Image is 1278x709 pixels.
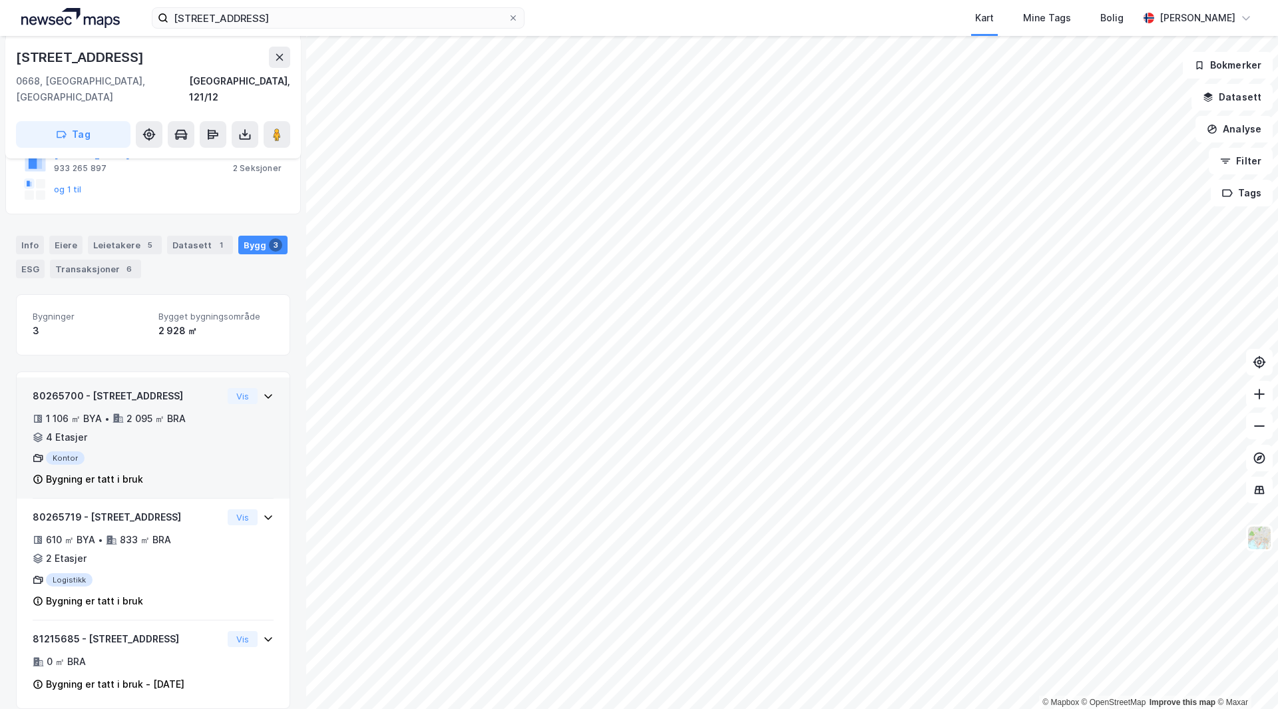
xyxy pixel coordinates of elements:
[46,532,95,548] div: 610 ㎡ BYA
[158,323,274,339] div: 2 928 ㎡
[228,509,258,525] button: Vis
[47,654,86,670] div: 0 ㎡ BRA
[1082,698,1146,707] a: OpenStreetMap
[1160,10,1235,26] div: [PERSON_NAME]
[46,676,184,692] div: Bygning er tatt i bruk - [DATE]
[54,163,106,174] div: 933 265 897
[975,10,994,26] div: Kart
[269,238,282,252] div: 3
[16,47,146,68] div: [STREET_ADDRESS]
[1023,10,1071,26] div: Mine Tags
[49,236,83,254] div: Eiere
[16,121,130,148] button: Tag
[46,471,143,487] div: Bygning er tatt i bruk
[21,8,120,28] img: logo.a4113a55bc3d86da70a041830d287a7e.svg
[105,413,110,424] div: •
[238,236,288,254] div: Bygg
[167,236,233,254] div: Datasett
[33,509,222,525] div: 80265719 - [STREET_ADDRESS]
[1191,84,1273,111] button: Datasett
[16,73,189,105] div: 0668, [GEOGRAPHIC_DATA], [GEOGRAPHIC_DATA]
[33,388,222,404] div: 80265700 - [STREET_ADDRESS]
[120,532,171,548] div: 833 ㎡ BRA
[158,311,274,322] span: Bygget bygningsområde
[168,8,508,28] input: Søk på adresse, matrikkel, gårdeiere, leietakere eller personer
[46,411,102,427] div: 1 106 ㎡ BYA
[50,260,141,278] div: Transaksjoner
[1150,698,1215,707] a: Improve this map
[98,535,103,545] div: •
[33,323,148,339] div: 3
[33,311,148,322] span: Bygninger
[189,73,290,105] div: [GEOGRAPHIC_DATA], 121/12
[228,388,258,404] button: Vis
[16,236,44,254] div: Info
[1211,645,1278,709] div: Kontrollprogram for chat
[33,631,222,647] div: 81215685 - [STREET_ADDRESS]
[1211,180,1273,206] button: Tags
[1195,116,1273,142] button: Analyse
[16,260,45,278] div: ESG
[122,262,136,276] div: 6
[126,411,186,427] div: 2 095 ㎡ BRA
[1209,148,1273,174] button: Filter
[46,593,143,609] div: Bygning er tatt i bruk
[1183,52,1273,79] button: Bokmerker
[88,236,162,254] div: Leietakere
[46,429,87,445] div: 4 Etasjer
[143,238,156,252] div: 5
[233,163,282,174] div: 2 Seksjoner
[214,238,228,252] div: 1
[1211,645,1278,709] iframe: Chat Widget
[228,631,258,647] button: Vis
[1247,525,1272,551] img: Z
[1100,10,1124,26] div: Bolig
[46,551,87,567] div: 2 Etasjer
[1042,698,1079,707] a: Mapbox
